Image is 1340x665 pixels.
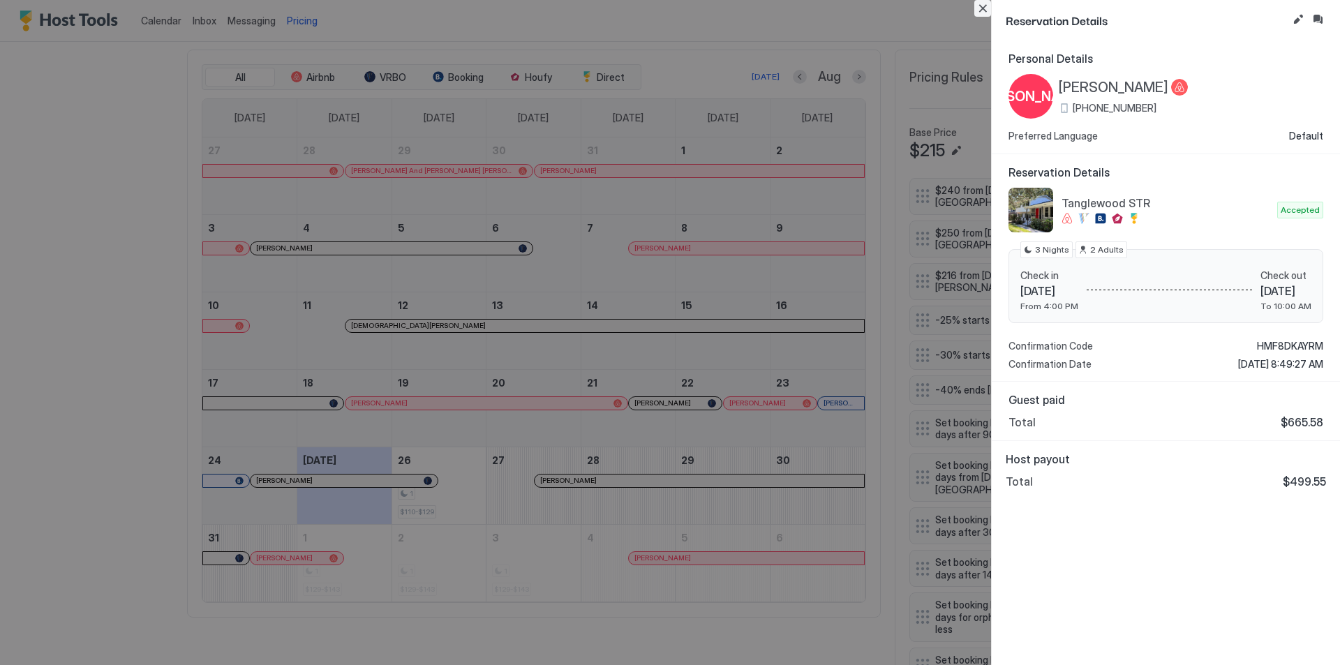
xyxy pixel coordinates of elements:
span: [DATE] 8:49:27 AM [1238,358,1323,371]
span: $665.58 [1281,415,1323,429]
span: $499.55 [1283,475,1326,488]
span: [DATE] [1260,284,1311,298]
div: listing image [1008,188,1053,232]
span: [DATE] [1020,284,1078,298]
span: Default [1289,130,1323,142]
span: Guest paid [1008,393,1323,407]
span: Confirmation Date [1008,358,1092,371]
button: Inbox [1309,11,1326,28]
span: Personal Details [1008,52,1323,66]
span: From 4:00 PM [1020,301,1078,311]
span: Reservation Details [1006,11,1287,29]
span: [PERSON_NAME] [1059,79,1168,96]
span: Confirmation Code [1008,340,1093,352]
span: Total [1006,475,1033,488]
span: Host payout [1006,452,1326,466]
span: Check out [1260,269,1311,282]
span: Check in [1020,269,1078,282]
span: HMF8DKAYRM [1257,340,1323,352]
span: Tanglewood STR [1062,196,1272,210]
span: 2 Adults [1090,244,1124,256]
span: To 10:00 AM [1260,301,1311,311]
span: [PHONE_NUMBER] [1073,102,1156,114]
span: Reservation Details [1008,165,1323,179]
button: Edit reservation [1290,11,1306,28]
span: 3 Nights [1035,244,1069,256]
span: Preferred Language [1008,130,1098,142]
span: [PERSON_NAME] [976,86,1086,107]
span: Total [1008,415,1036,429]
iframe: Intercom live chat [14,618,47,651]
span: Accepted [1281,204,1320,216]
